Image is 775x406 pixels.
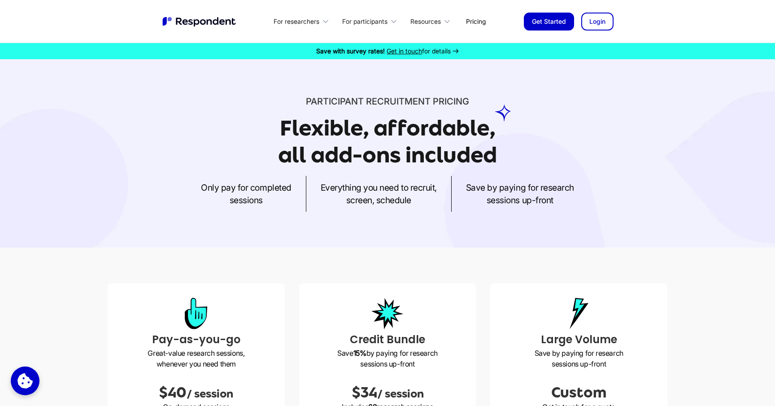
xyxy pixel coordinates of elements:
strong: Save with survey rates! [316,47,385,55]
span: Participant recruitment [306,96,431,107]
h1: Flexible, affordable, all add-ons included [278,116,497,167]
div: Resources [405,11,459,32]
div: For participants [337,11,405,32]
span: / session [187,388,233,400]
a: Get Started [524,13,574,31]
img: Untitled UI logotext [161,16,238,27]
p: Save by paying for research sessions up-front [466,181,574,206]
span: $40 [159,384,187,401]
h3: Pay-as-you-go [115,332,278,348]
span: $34 [352,384,377,401]
span: Custom [551,384,606,401]
div: For participants [342,17,387,26]
p: Great-value research sessions, whenever you need them [115,348,278,369]
p: Save by paying for research sessions up-front [306,348,469,369]
span: / session [377,388,424,400]
h3: Large Volume [497,332,660,348]
span: Get in touch [387,47,422,55]
div: Resources [410,17,441,26]
a: home [161,16,238,27]
div: For researchers [274,17,319,26]
a: Pricing [459,11,493,32]
div: For researchers [269,11,337,32]
strong: 15% [353,349,366,358]
p: Save by paying for research sessions up-front [497,348,660,369]
p: Only pay for completed sessions [201,181,291,206]
a: Login [581,13,614,31]
h3: Credit Bundle [306,332,469,348]
div: for details [316,47,451,56]
p: Everything you need to recruit, screen, schedule [321,181,437,206]
span: PRICING [433,96,469,107]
